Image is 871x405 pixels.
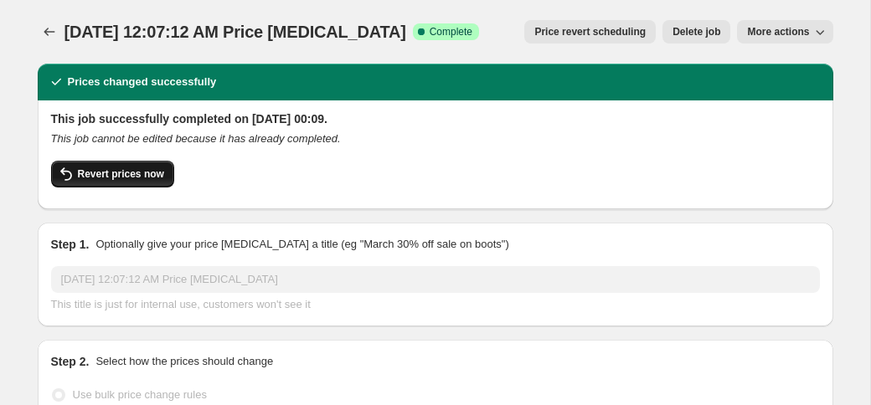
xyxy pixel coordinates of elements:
button: Revert prices now [51,161,174,187]
p: Select how the prices should change [95,353,273,370]
input: 30% off holiday sale [51,266,820,293]
span: Revert prices now [78,167,164,181]
h2: Step 1. [51,236,90,253]
button: Price change jobs [38,20,61,44]
h2: This job successfully completed on [DATE] 00:09. [51,110,820,127]
span: Delete job [673,25,720,38]
button: More actions [737,20,832,44]
h2: Prices changed successfully [68,74,217,90]
span: This title is just for internal use, customers won't see it [51,298,311,310]
span: Use bulk price change rules [73,388,207,401]
button: Price revert scheduling [524,20,656,44]
span: Complete [430,25,472,38]
button: Delete job [662,20,730,44]
span: Price revert scheduling [534,25,646,38]
span: [DATE] 12:07:12 AM Price [MEDICAL_DATA] [64,23,406,41]
span: More actions [747,25,809,38]
i: This job cannot be edited because it has already completed. [51,132,341,145]
h2: Step 2. [51,353,90,370]
p: Optionally give your price [MEDICAL_DATA] a title (eg "March 30% off sale on boots") [95,236,508,253]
